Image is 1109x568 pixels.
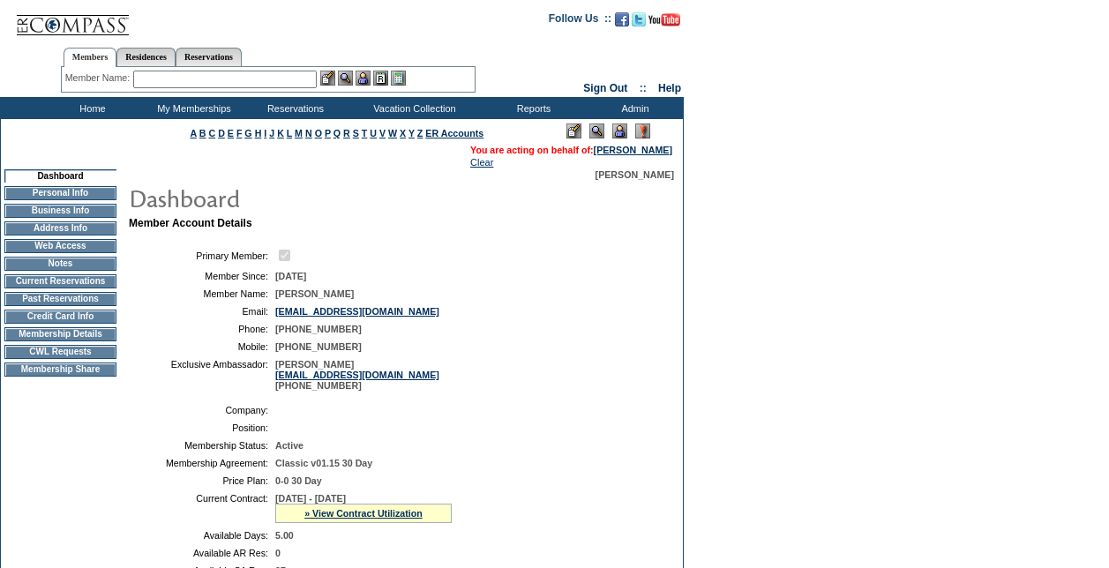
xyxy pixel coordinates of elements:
a: R [343,128,350,138]
span: [PERSON_NAME] [PHONE_NUMBER] [275,359,439,391]
img: Follow us on Twitter [632,12,646,26]
a: Become our fan on Facebook [615,18,629,28]
div: Member Name: [65,71,133,86]
a: P [325,128,331,138]
td: Mobile: [136,341,268,352]
a: Sign Out [583,82,627,94]
img: b_calculator.gif [391,71,406,86]
span: Classic v01.15 30 Day [275,458,372,468]
td: Exclusive Ambassador: [136,359,268,391]
a: M [295,128,303,138]
td: Email: [136,306,268,317]
td: Price Plan: [136,475,268,486]
td: Follow Us :: [549,11,611,32]
td: Current Contract: [136,493,268,523]
a: X [400,128,406,138]
a: ER Accounts [425,128,483,138]
a: Z [417,128,423,138]
span: [DATE] [275,271,306,281]
img: Impersonate [356,71,371,86]
span: You are acting on behalf of: [470,145,672,155]
td: Membership Agreement: [136,458,268,468]
td: Current Reservations [4,274,116,288]
img: Become our fan on Facebook [615,12,629,26]
img: Subscribe to our YouTube Channel [648,13,680,26]
span: 0 [275,548,281,558]
td: Dashboard [4,169,116,183]
b: Member Account Details [129,217,252,229]
a: E [228,128,234,138]
a: Follow us on Twitter [632,18,646,28]
a: N [305,128,312,138]
img: Impersonate [612,123,627,138]
a: [EMAIL_ADDRESS][DOMAIN_NAME] [275,306,439,317]
td: Vacation Collection [344,97,481,119]
a: [PERSON_NAME] [594,145,672,155]
img: Reservations [373,71,388,86]
td: CWL Requests [4,345,116,359]
span: [PERSON_NAME] [275,288,354,299]
a: Subscribe to our YouTube Channel [648,18,680,28]
img: pgTtlDashboard.gif [128,180,481,215]
td: Personal Info [4,186,116,200]
a: W [388,128,397,138]
span: 0-0 30 Day [275,475,322,486]
img: View Mode [589,123,604,138]
td: Reports [481,97,582,119]
a: V [379,128,386,138]
a: G [244,128,251,138]
a: F [236,128,243,138]
a: T [362,128,368,138]
a: Reservations [176,48,242,66]
span: [PHONE_NUMBER] [275,341,362,352]
td: Membership Status: [136,440,268,451]
a: B [199,128,206,138]
a: S [353,128,359,138]
img: Edit Mode [566,123,581,138]
a: Help [658,82,681,94]
td: Member Name: [136,288,268,299]
td: Notes [4,257,116,271]
img: Log Concern/Member Elevation [635,123,650,138]
td: Credit Card Info [4,310,116,324]
span: 5.00 [275,530,294,541]
td: My Memberships [141,97,243,119]
td: Primary Member: [136,247,268,264]
a: » View Contract Utilization [304,508,423,519]
img: View [338,71,353,86]
span: [PHONE_NUMBER] [275,324,362,334]
span: Active [275,440,303,451]
a: O [315,128,322,138]
a: U [370,128,377,138]
span: [DATE] - [DATE] [275,493,346,504]
span: :: [640,82,647,94]
a: D [218,128,225,138]
td: Membership Details [4,327,116,341]
a: Y [408,128,415,138]
a: Clear [470,157,493,168]
a: Q [333,128,341,138]
td: Admin [582,97,684,119]
td: Web Access [4,239,116,253]
td: Business Info [4,204,116,218]
td: Position: [136,422,268,433]
td: Phone: [136,324,268,334]
td: Reservations [243,97,344,119]
a: C [208,128,215,138]
a: [EMAIL_ADDRESS][DOMAIN_NAME] [275,370,439,380]
td: Available Days: [136,530,268,541]
td: Home [40,97,141,119]
td: Member Since: [136,271,268,281]
a: Members [64,48,117,67]
td: Company: [136,405,268,415]
img: b_edit.gif [320,71,335,86]
a: H [255,128,262,138]
a: Residences [116,48,176,66]
td: Past Reservations [4,292,116,306]
a: A [191,128,197,138]
a: J [269,128,274,138]
td: Address Info [4,221,116,235]
a: K [277,128,284,138]
td: Membership Share [4,362,116,377]
a: L [287,128,292,138]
